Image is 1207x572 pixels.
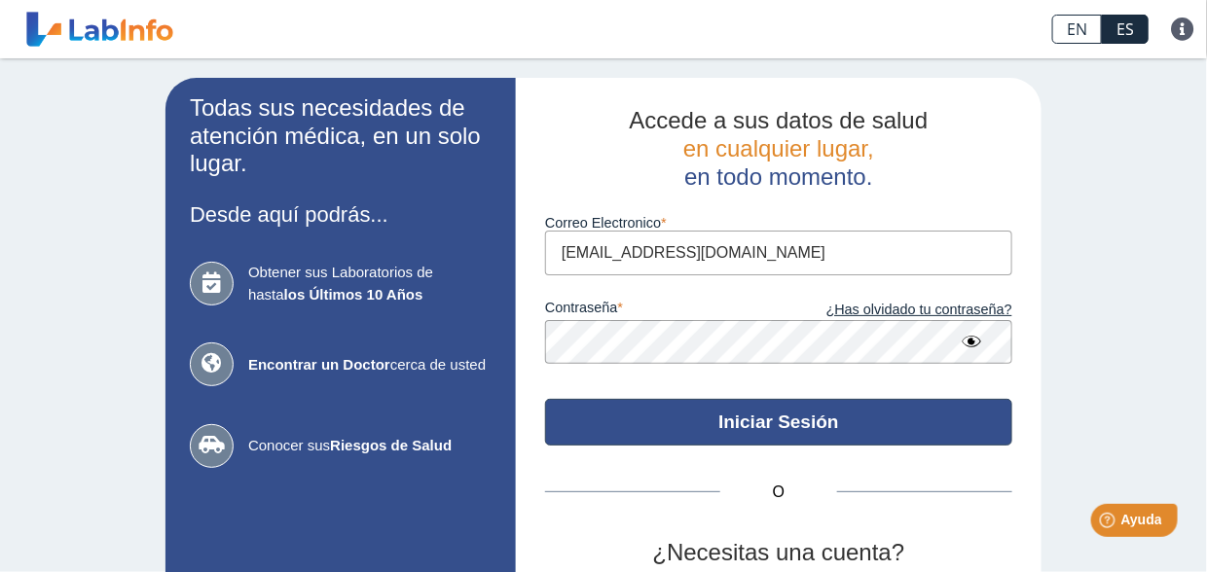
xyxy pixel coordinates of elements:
a: ES [1102,15,1149,44]
label: Correo Electronico [545,215,1012,231]
span: Conocer sus [248,435,492,457]
button: Iniciar Sesión [545,399,1012,446]
h3: Desde aquí podrás... [190,202,492,227]
label: contraseña [545,300,779,321]
span: O [720,481,837,504]
h2: Todas sus necesidades de atención médica, en un solo lugar. [190,94,492,178]
h2: ¿Necesitas una cuenta? [545,539,1012,567]
b: los Últimos 10 Años [284,286,423,303]
iframe: Help widget launcher [1034,496,1186,551]
a: ¿Has olvidado tu contraseña? [779,300,1012,321]
span: en cualquier lugar, [683,135,874,161]
span: cerca de usted [248,354,492,376]
b: Riesgos de Salud [330,437,452,453]
span: en todo momento. [684,163,872,190]
span: Obtener sus Laboratorios de hasta [248,262,492,305]
span: Accede a sus datos de salud [630,107,929,133]
a: EN [1052,15,1102,44]
b: Encontrar un Doctor [248,356,390,373]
